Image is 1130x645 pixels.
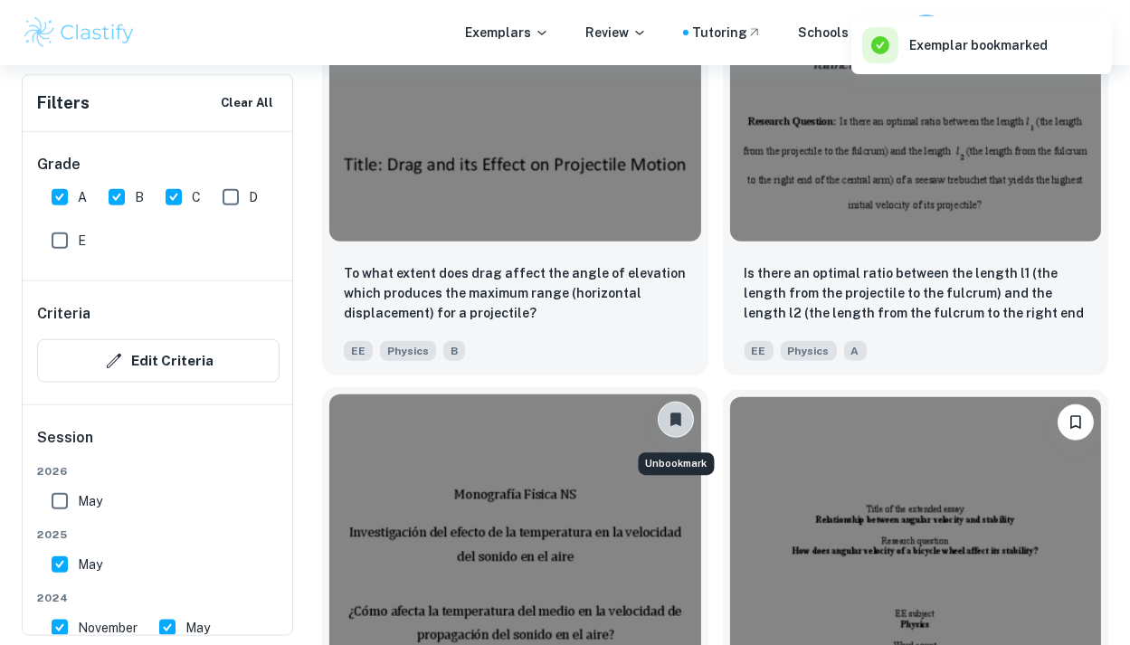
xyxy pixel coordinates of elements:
[639,453,715,476] div: Unbookmark
[1058,404,1094,441] button: Bookmark
[37,303,90,325] h6: Criteria
[658,402,694,438] button: Unbookmark
[380,341,436,361] span: Physics
[78,618,138,638] span: November
[465,23,549,43] p: Exemplars
[37,427,280,463] h6: Session
[798,23,849,43] a: Schools
[862,27,1048,63] div: Exemplar bookmarked
[781,341,837,361] span: Physics
[78,491,102,511] span: May
[585,23,647,43] p: Review
[78,231,86,251] span: E
[745,341,774,361] span: EE
[135,187,144,207] span: B
[185,618,210,638] span: May
[745,263,1087,325] p: Is there an optimal ratio between the length l1 (the length from the projectile to the fulcrum) a...
[37,154,280,175] h6: Grade
[78,187,87,207] span: A
[192,187,201,207] span: C
[844,341,867,361] span: A
[37,339,280,383] button: Edit Criteria
[692,23,762,43] a: Tutoring
[249,187,258,207] span: D
[37,590,280,606] span: 2024
[344,341,373,361] span: EE
[37,526,280,543] span: 2025
[443,341,465,361] span: B
[78,555,102,574] span: May
[37,90,90,116] h6: Filters
[37,463,280,479] span: 2026
[344,263,687,323] p: To what extent does drag affect the angle of elevation which produces the maximum range (horizont...
[216,90,278,117] button: Clear All
[22,14,137,51] img: Clastify logo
